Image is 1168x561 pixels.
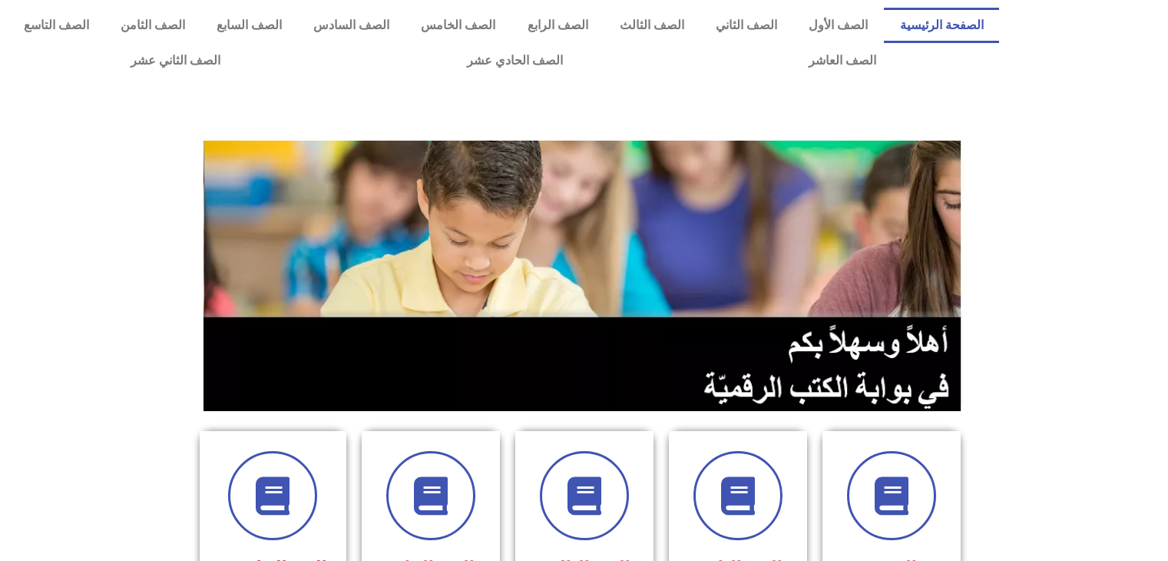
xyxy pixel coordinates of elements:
a: الصف الرابع [511,8,604,43]
a: الصف السابع [200,8,297,43]
a: الصف التاسع [8,8,104,43]
a: الصف الخامس [405,8,511,43]
a: الصفحة الرئيسية [884,8,999,43]
a: الصف العاشر [686,43,999,78]
a: الصف الثاني [700,8,792,43]
a: الصف الثامن [104,8,200,43]
a: الصف الحادي عشر [343,43,685,78]
a: الصف الأول [793,8,884,43]
a: الصف السادس [298,8,405,43]
a: الصف الثالث [604,8,700,43]
a: الصف الثاني عشر [8,43,343,78]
